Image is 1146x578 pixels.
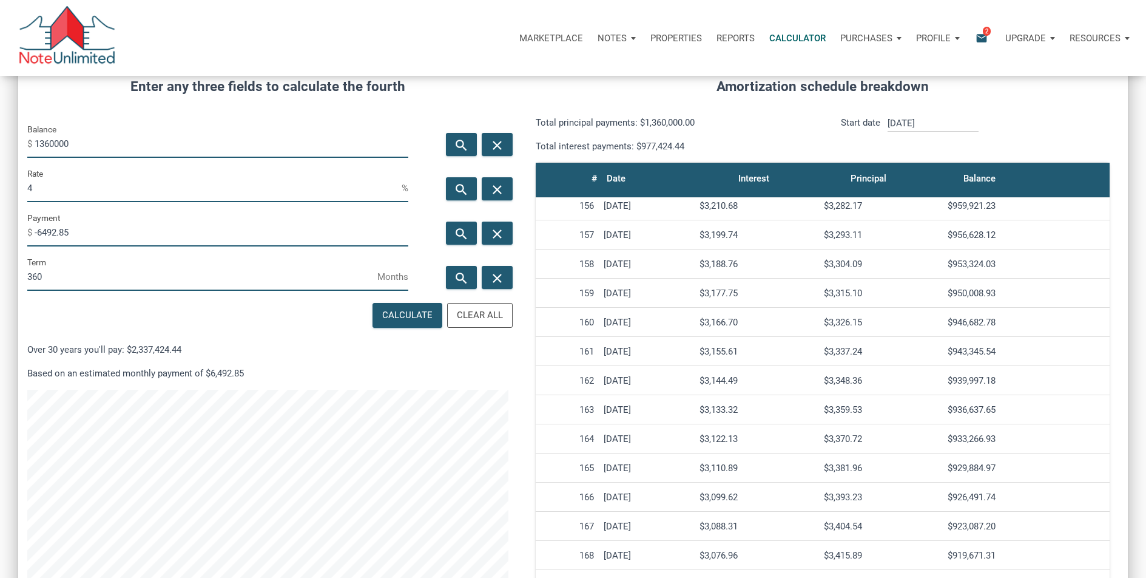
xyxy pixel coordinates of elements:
[592,170,597,187] div: #
[27,76,508,97] h4: Enter any three fields to calculate the fourth
[541,317,594,328] div: 160
[590,20,643,56] button: Notes
[699,317,814,328] div: $3,166.70
[604,550,690,561] div: [DATE]
[482,222,513,245] button: close
[541,492,594,503] div: 166
[447,303,513,328] button: Clear All
[851,170,886,187] div: Principal
[699,550,814,561] div: $3,076.96
[1005,33,1046,44] p: Upgrade
[699,288,814,299] div: $3,177.75
[824,404,939,415] div: $3,359.53
[824,229,939,240] div: $3,293.11
[604,492,690,503] div: [DATE]
[699,463,814,474] div: $3,110.89
[541,521,594,532] div: 167
[840,33,892,44] p: Purchases
[541,375,594,386] div: 162
[541,463,594,474] div: 165
[490,271,504,286] i: close
[604,375,690,386] div: [DATE]
[27,263,377,291] input: Term
[998,20,1062,56] button: Upgrade
[983,26,991,36] span: 2
[536,115,814,130] p: Total principal payments: $1,360,000.00
[948,550,1105,561] div: $919,671.31
[482,133,513,156] button: close
[27,255,46,270] label: Term
[35,131,408,158] input: Balance
[1062,20,1137,56] button: Resources
[824,259,939,270] div: $3,304.09
[824,550,939,561] div: $3,415.89
[490,182,504,197] i: close
[948,317,1105,328] div: $946,682.78
[604,200,690,211] div: [DATE]
[948,200,1105,211] div: $959,921.23
[27,211,60,225] label: Payment
[527,76,1119,97] h4: Amortization schedule breakdown
[762,20,833,56] a: Calculator
[604,259,690,270] div: [DATE]
[457,308,503,322] div: Clear All
[604,404,690,415] div: [DATE]
[824,433,939,444] div: $3,370.72
[604,433,690,444] div: [DATE]
[446,222,477,245] button: search
[824,200,939,211] div: $3,282.17
[824,463,939,474] div: $3,381.96
[27,366,508,381] p: Based on an estimated monthly payment of $6,492.85
[604,521,690,532] div: [DATE]
[382,308,433,322] div: Calculate
[598,33,627,44] p: Notes
[966,20,998,56] button: email2
[446,266,477,289] button: search
[824,375,939,386] div: $3,348.36
[738,170,769,187] div: Interest
[1070,33,1121,44] p: Resources
[402,178,408,198] span: %
[604,346,690,357] div: [DATE]
[824,317,939,328] div: $3,326.15
[607,170,625,187] div: Date
[519,33,583,44] p: Marketplace
[490,138,504,153] i: close
[27,223,35,242] span: $
[604,288,690,299] div: [DATE]
[541,404,594,415] div: 163
[699,521,814,532] div: $3,088.31
[27,175,402,202] input: Rate
[948,433,1105,444] div: $933,266.93
[699,375,814,386] div: $3,144.49
[948,492,1105,503] div: $926,491.74
[841,115,880,154] p: Start date
[27,122,56,137] label: Balance
[909,20,967,56] button: Profile
[716,33,755,44] p: Reports
[604,317,690,328] div: [DATE]
[541,550,594,561] div: 168
[974,31,989,45] i: email
[372,303,442,328] button: Calculate
[604,463,690,474] div: [DATE]
[18,6,116,70] img: NoteUnlimited
[490,226,504,242] i: close
[699,200,814,211] div: $3,210.68
[833,20,909,56] button: Purchases
[27,342,508,357] p: Over 30 years you'll pay: $2,337,424.44
[541,288,594,299] div: 159
[454,226,468,242] i: search
[454,182,468,197] i: search
[948,521,1105,532] div: $923,087.20
[948,288,1105,299] div: $950,008.93
[699,346,814,357] div: $3,155.61
[948,229,1105,240] div: $956,628.12
[699,404,814,415] div: $3,133.32
[27,134,35,154] span: $
[27,166,43,181] label: Rate
[541,433,594,444] div: 164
